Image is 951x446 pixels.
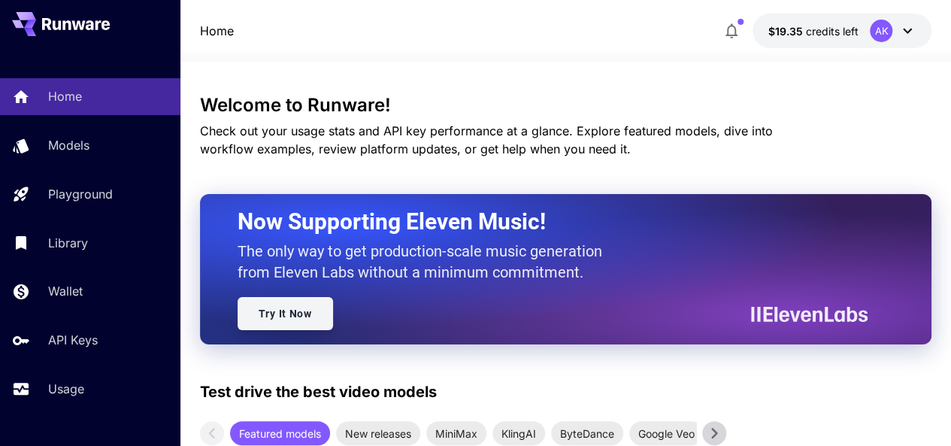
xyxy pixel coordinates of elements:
[230,426,330,441] span: Featured models
[238,297,333,330] a: Try It Now
[768,25,805,38] span: $19.35
[551,421,623,445] div: ByteDance
[336,421,420,445] div: New releases
[200,123,773,156] span: Check out your usage stats and API key performance at a glance. Explore featured models, dive int...
[805,25,858,38] span: credits left
[238,208,857,236] h2: Now Supporting Eleven Music!
[870,20,892,42] div: AK
[768,23,858,39] div: $19.3516
[48,380,84,398] p: Usage
[551,426,623,441] span: ByteDance
[200,95,932,116] h3: Welcome to Runware!
[48,185,113,203] p: Playground
[426,426,486,441] span: MiniMax
[48,331,98,349] p: API Keys
[48,234,88,252] p: Library
[336,426,420,441] span: New releases
[48,87,82,105] p: Home
[426,421,486,445] div: MiniMax
[230,421,330,445] div: Featured models
[200,22,234,40] nav: breadcrumb
[629,421,704,445] div: Google Veo
[200,381,437,403] p: Test drive the best video models
[238,241,613,283] p: The only way to get production-scale music generation from Eleven Labs without a minimum commitment.
[629,426,704,441] span: Google Veo
[492,426,545,441] span: KlingAI
[200,22,234,40] a: Home
[492,421,545,445] div: KlingAI
[753,14,931,48] button: $19.3516AK
[48,282,83,300] p: Wallet
[48,136,89,154] p: Models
